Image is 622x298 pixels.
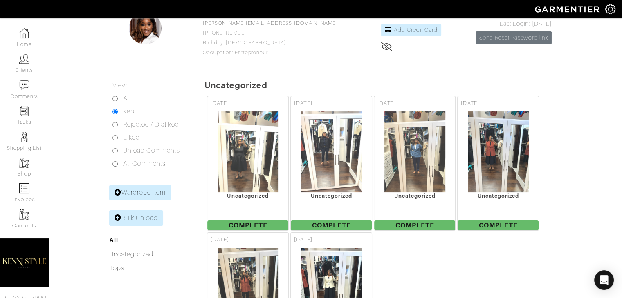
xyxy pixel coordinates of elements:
span: [PHONE_NUMBER] Birthday: [DEMOGRAPHIC_DATA] Occupation: Entrepreneur [203,20,338,56]
label: Unread Comments [123,146,180,156]
a: Tops [109,265,124,272]
a: All [109,236,118,244]
span: [DATE] [211,100,229,107]
label: Kept [123,107,137,116]
div: Uncategorized [374,193,455,199]
div: Uncategorized [207,193,288,199]
img: zCE3VvQ2ZXXzg12qAuQyxBBs [217,111,279,193]
img: dashboard-icon-dbcd8f5a0b271acd01030246c82b418ddd0df26cd7fceb0bd07c9910d44c42f6.png [19,28,29,38]
span: Complete [207,220,288,230]
a: Wardrobe Item [109,185,171,200]
img: stylists-icon-eb353228a002819b7ec25b43dbf5f0378dd9e0616d9560372ff212230b889e62.png [19,132,29,142]
img: comment-icon-a0a6a9ef722e966f86d9cbdc48e553b5cf19dbc54f86b18d962a5391bc8f6eb6.png [19,80,29,90]
label: Liked [123,133,140,142]
div: Last Login: [DATE] [476,20,552,29]
img: gear-icon-white-bd11855cb880d31180b6d7d6211b90ccbf57a29d726f0c71d8c61bd08dd39cc2.png [605,4,615,14]
h5: Uncategorized [204,80,622,90]
label: All [123,93,131,103]
div: Open Intercom Messenger [594,270,614,290]
a: Send Reset Password link [476,31,552,44]
img: r14ngSQ8gmYpLwWq3xkkZv6r [384,111,446,193]
img: orders-icon-0abe47150d42831381b5fb84f609e132dff9fe21cb692f30cb5eec754e2cba89.png [19,183,29,193]
img: clients-icon-6bae9207a08558b7cb47a8932f037763ab4055f8c8b6bfacd5dc20c3e0201464.png [19,54,29,64]
div: Uncategorized [458,193,539,199]
a: Add Credit Card [381,24,441,36]
div: Uncategorized [291,193,372,199]
a: [PERSON_NAME][EMAIL_ADDRESS][DOMAIN_NAME] [203,20,338,26]
span: [DATE] [461,100,479,107]
span: Complete [291,220,372,230]
a: [DATE] Uncategorized Complete [206,95,290,231]
img: garments-icon-b7da505a4dc4fd61783c78ac3ca0ef83fa9d6f193b1c9dc38574b1d14d53ca28.png [19,158,29,168]
span: Complete [458,220,539,230]
label: View: [112,80,128,90]
a: [DATE] Uncategorized Complete [373,95,456,231]
a: Uncategorized [109,251,154,258]
a: [DATE] Uncategorized Complete [290,95,373,231]
label: All Comments [123,159,166,169]
span: [DATE] [211,236,229,244]
span: [DATE] [294,236,312,244]
img: garmentier-logo-header-white-b43fb05a5012e4ada735d5af1a66efaba907eab6374d6393d1fbf88cb4ef424d.png [531,2,605,16]
img: reminder-icon-8004d30b9f0a5d33ae49ab947aed9ed385cf756f9e5892f1edd6e32f2345188e.png [19,106,29,116]
img: nZdzjtcN8tGmVrtxxtQzojfP [301,111,362,193]
img: garments-icon-b7da505a4dc4fd61783c78ac3ca0ef83fa9d6f193b1c9dc38574b1d14d53ca28.png [19,209,29,220]
a: [DATE] Uncategorized Complete [456,95,540,231]
span: Add Credit Card [393,27,438,33]
img: 7KESZZp8N62GEZF1QXC9YCrH [467,111,529,193]
a: Bulk Upload [109,210,164,226]
span: [DATE] [377,100,395,107]
span: [DATE] [294,100,312,107]
label: Rejected / Disliked [123,120,179,129]
span: Complete [374,220,455,230]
